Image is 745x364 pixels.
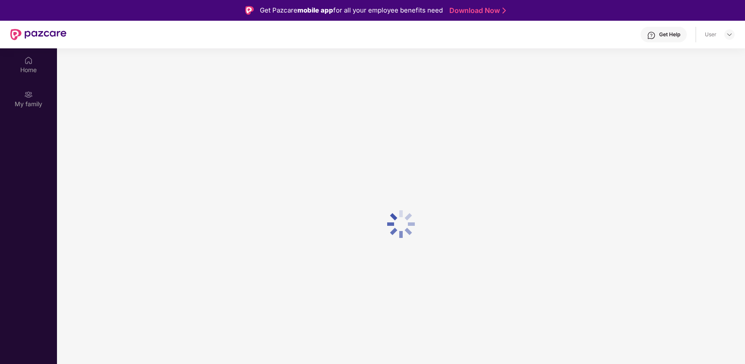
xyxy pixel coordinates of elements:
[245,6,254,15] img: Logo
[24,90,33,99] img: svg+xml;base64,PHN2ZyB3aWR0aD0iMjAiIGhlaWdodD0iMjAiIHZpZXdCb3g9IjAgMCAyMCAyMCIgZmlsbD0ibm9uZSIgeG...
[297,6,333,14] strong: mobile app
[705,31,717,38] div: User
[260,5,443,16] div: Get Pazcare for all your employee benefits need
[10,29,66,40] img: New Pazcare Logo
[449,6,503,15] a: Download Now
[647,31,656,40] img: svg+xml;base64,PHN2ZyBpZD0iSGVscC0zMngzMiIgeG1sbnM9Imh0dHA6Ly93d3cudzMub3JnLzIwMDAvc3ZnIiB3aWR0aD...
[659,31,680,38] div: Get Help
[24,56,33,65] img: svg+xml;base64,PHN2ZyBpZD0iSG9tZSIgeG1sbnM9Imh0dHA6Ly93d3cudzMub3JnLzIwMDAvc3ZnIiB3aWR0aD0iMjAiIG...
[726,31,733,38] img: svg+xml;base64,PHN2ZyBpZD0iRHJvcGRvd24tMzJ4MzIiIHhtbG5zPSJodHRwOi8vd3d3LnczLm9yZy8yMDAwL3N2ZyIgd2...
[502,6,506,15] img: Stroke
